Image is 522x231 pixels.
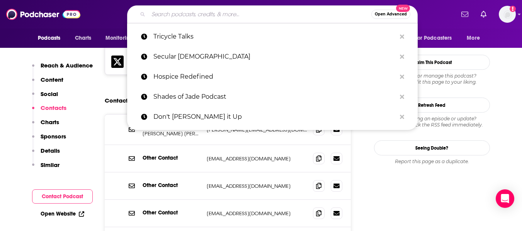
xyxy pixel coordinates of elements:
p: Contacts [41,104,66,111]
button: open menu [32,31,71,46]
p: Other Contact [143,182,201,189]
span: Logged in as angelabellBL2024 [499,6,516,23]
p: Content [41,76,63,83]
span: Podcasts [38,33,61,44]
img: Podchaser - Follow, Share and Rate Podcasts [6,7,80,22]
button: Content [32,76,63,90]
a: Show notifications dropdown [478,8,490,21]
a: Charts [70,31,96,46]
button: Claim This Podcast [374,55,490,70]
p: Don't Chuck it Up [153,107,396,127]
p: Reach & Audience [41,62,93,69]
p: Details [41,147,60,154]
p: Similar [41,161,60,169]
span: Do you host or manage this podcast? [374,73,490,79]
span: Monitoring [105,33,133,44]
p: Tricycle Talks [153,27,396,47]
p: Charts [41,118,59,126]
div: Claim and edit this page to your liking. [374,73,490,85]
p: Other Contact [143,155,201,161]
p: Secular Buddhist [153,47,396,67]
p: Social [41,90,58,98]
a: Shades of Jade Podcast [127,87,418,107]
a: Tricycle Talks [127,27,418,47]
button: Details [32,147,60,161]
span: For Podcasters [415,33,452,44]
a: Seeing Double? [374,140,490,155]
button: Show profile menu [499,6,516,23]
p: Sponsors [41,133,66,140]
p: Other Contact [143,209,201,216]
p: [PERSON_NAME] [PERSON_NAME] [143,130,201,137]
span: New [396,5,410,12]
button: open menu [461,31,490,46]
p: [EMAIL_ADDRESS][DOMAIN_NAME] [207,155,307,162]
button: Refresh Feed [374,98,490,113]
span: Open Advanced [375,12,407,16]
button: Charts [32,118,59,133]
div: Report this page as a duplicate. [374,158,490,165]
button: Contacts [32,104,66,118]
div: Search podcasts, credits, & more... [127,5,418,23]
p: Shades of Jade Podcast [153,87,396,107]
a: Don't [PERSON_NAME] it Up [127,107,418,127]
p: Hospice Redefined [153,67,396,87]
button: Open AdvancedNew [371,10,410,19]
div: Are we missing an episode or update? Use this to check the RSS feed immediately. [374,116,490,128]
button: open menu [410,31,463,46]
a: Hospice Redefined [127,67,418,87]
svg: Add a profile image [510,6,516,12]
button: Sponsors [32,133,66,147]
a: Secular [DEMOGRAPHIC_DATA] [127,47,418,67]
a: Open Website [41,211,84,217]
button: open menu [100,31,143,46]
p: [EMAIL_ADDRESS][DOMAIN_NAME] [207,210,307,217]
div: Open Intercom Messenger [496,189,514,208]
input: Search podcasts, credits, & more... [148,8,371,20]
img: User Profile [499,6,516,23]
button: Social [32,90,58,105]
a: Show notifications dropdown [458,8,471,21]
span: More [467,33,480,44]
button: Reach & Audience [32,62,93,76]
p: [EMAIL_ADDRESS][DOMAIN_NAME] [207,183,307,189]
h2: Contacts [105,93,131,108]
button: Similar [32,161,60,175]
span: Charts [75,33,92,44]
button: Contact Podcast [32,189,93,204]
